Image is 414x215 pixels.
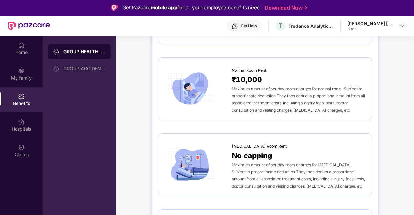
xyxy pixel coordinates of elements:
[305,5,307,11] img: Stroke
[18,144,25,151] img: svg+xml;base64,PHN2ZyBpZD0iQ2xhaW0iIHhtbG5zPSJodHRwOi8vd3d3LnczLm9yZy8yMDAwL3N2ZyIgd2lkdGg9IjIwIi...
[63,48,106,55] div: GROUP HEALTH INSURANCE
[151,5,178,11] strong: mobile app
[288,23,334,29] div: Tredence Analytics Solutions Private Limited
[347,27,393,32] div: User
[53,66,60,72] img: svg+xml;base64,PHN2ZyB3aWR0aD0iMjAiIGhlaWdodD0iMjAiIHZpZXdCb3g9IjAgMCAyMCAyMCIgZmlsbD0ibm9uZSIgeG...
[63,66,106,71] div: GROUP ACCIDENTAL INSURANCE
[400,23,405,28] img: svg+xml;base64,PHN2ZyBpZD0iRHJvcGRvd24tMzJ4MzIiIHhtbG5zPSJodHRwOi8vd3d3LnczLm9yZy8yMDAwL3N2ZyIgd2...
[347,20,393,27] div: [PERSON_NAME] [PERSON_NAME]
[18,93,25,100] img: svg+xml;base64,PHN2ZyBpZD0iQmVuZWZpdHMiIHhtbG5zPSJodHRwOi8vd3d3LnczLm9yZy8yMDAwL3N2ZyIgd2lkdGg9Ij...
[265,5,305,11] a: Download Now
[232,23,238,30] img: svg+xml;base64,PHN2ZyBpZD0iSGVscC0zMngzMiIgeG1sbnM9Imh0dHA6Ly93d3cudzMub3JnLzIwMDAvc3ZnIiB3aWR0aD...
[232,86,365,113] span: Maximum amount of per day room charges for normal room. Subject to proportionate deduction.They t...
[111,5,118,11] img: Logo
[53,49,60,55] img: svg+xml;base64,PHN2ZyB3aWR0aD0iMjAiIGhlaWdodD0iMjAiIHZpZXdCb3g9IjAgMCAyMCAyMCIgZmlsbD0ibm9uZSIgeG...
[232,74,262,85] span: ₹10,000
[232,150,272,161] span: No capping
[8,22,50,30] img: New Pazcare Logo
[18,119,25,125] img: svg+xml;base64,PHN2ZyBpZD0iSG9zcGl0YWxzIiB4bWxucz0iaHR0cDovL3d3dy53My5vcmcvMjAwMC9zdmciIHdpZHRoPS...
[232,143,287,150] span: [MEDICAL_DATA] Room Rent
[165,70,217,107] img: icon
[279,22,283,30] span: T
[241,23,257,28] div: Get Help
[232,67,266,74] span: Normal Room Rent
[122,4,260,12] div: Get Pazcare for all your employee benefits need
[165,146,217,183] img: icon
[232,162,365,188] span: Maximum amount of per day room charges for [MEDICAL_DATA]. Subject to proportionate deduction.The...
[18,68,25,74] img: svg+xml;base64,PHN2ZyB3aWR0aD0iMjAiIGhlaWdodD0iMjAiIHZpZXdCb3g9IjAgMCAyMCAyMCIgZmlsbD0ibm9uZSIgeG...
[18,42,25,48] img: svg+xml;base64,PHN2ZyBpZD0iSG9tZSIgeG1sbnM9Imh0dHA6Ly93d3cudzMub3JnLzIwMDAvc3ZnIiB3aWR0aD0iMjAiIG...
